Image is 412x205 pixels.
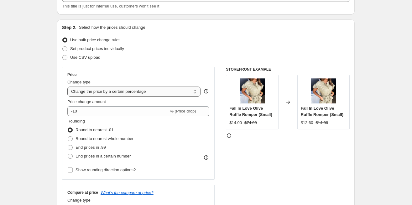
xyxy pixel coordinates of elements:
[70,37,120,42] span: Use bulk price change rules
[229,120,242,126] div: $14.00
[70,55,100,60] span: Use CSV upload
[67,72,76,77] h3: Price
[70,46,124,51] span: Set product prices individually
[316,120,328,126] strike: $14.00
[170,109,196,113] span: % (Price drop)
[62,24,76,31] h2: Step 2.
[229,106,272,117] span: Fall In Love Olive Ruffle Romper (Small)
[301,106,344,117] span: Fall In Love Olive Ruffle Romper (Small)
[76,154,131,158] span: End prices in a certain number
[76,167,136,172] span: Show rounding direction options?
[67,99,106,104] span: Price change amount
[67,190,98,195] h3: Compare at price
[76,145,106,150] span: End prices in .99
[101,190,154,195] button: What's the compare at price?
[240,78,265,103] img: IMG_4086_jpg_3a5d5f60-525a-4e3e-805a-6ef606b8880e_80x.jpg
[67,119,85,123] span: Rounding
[67,198,91,202] span: Change type
[67,80,91,84] span: Change type
[311,78,336,103] img: IMG_4086_jpg_3a5d5f60-525a-4e3e-805a-6ef606b8880e_80x.jpg
[244,120,257,126] strike: $74.00
[301,120,313,126] div: $12.60
[62,4,159,8] span: This title is just for internal use, customers won't see it
[76,136,133,141] span: Round to nearest whole number
[226,67,350,72] h6: STOREFRONT EXAMPLE
[76,127,113,132] span: Round to nearest .01
[67,106,169,116] input: -15
[203,88,209,94] div: help
[79,24,145,31] p: Select how the prices should change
